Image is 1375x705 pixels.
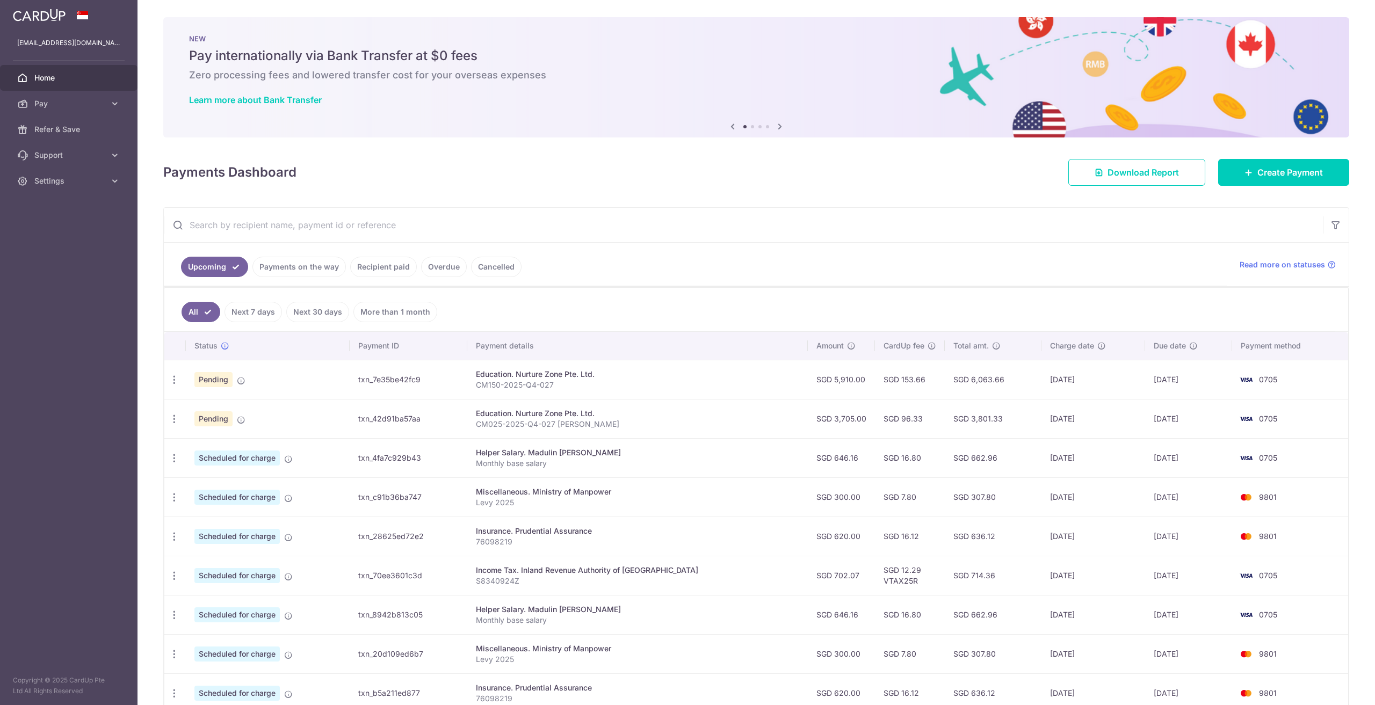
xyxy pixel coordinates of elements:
[1145,595,1232,634] td: [DATE]
[353,302,437,322] a: More than 1 month
[1145,556,1232,595] td: [DATE]
[476,643,799,654] div: Miscellaneous. Ministry of Manpower
[1041,556,1145,595] td: [DATE]
[182,302,220,322] a: All
[194,607,280,622] span: Scheduled for charge
[945,438,1041,477] td: SGD 662.96
[1235,569,1257,582] img: Bank Card
[194,646,280,662] span: Scheduled for charge
[875,438,945,477] td: SGD 16.80
[1240,259,1336,270] a: Read more on statuses
[1145,438,1232,477] td: [DATE]
[875,477,945,517] td: SGD 7.80
[476,447,799,458] div: Helper Salary. Madulin [PERSON_NAME]
[875,595,945,634] td: SGD 16.80
[34,124,105,135] span: Refer & Save
[1041,438,1145,477] td: [DATE]
[252,257,346,277] a: Payments on the way
[808,399,875,438] td: SGD 3,705.00
[476,654,799,665] p: Levy 2025
[1259,414,1277,423] span: 0705
[476,497,799,508] p: Levy 2025
[1235,687,1257,700] img: Bank Card
[1154,340,1186,351] span: Due date
[34,98,105,109] span: Pay
[1145,477,1232,517] td: [DATE]
[476,419,799,430] p: CM025-2025-Q4-027 [PERSON_NAME]
[1257,166,1323,179] span: Create Payment
[1235,530,1257,543] img: Bank Card
[471,257,522,277] a: Cancelled
[1240,259,1325,270] span: Read more on statuses
[476,380,799,390] p: CM150-2025-Q4-027
[1235,648,1257,660] img: Bank Card
[1235,452,1257,464] img: Bank Card
[945,595,1041,634] td: SGD 662.96
[350,332,467,360] th: Payment ID
[808,477,875,517] td: SGD 300.00
[1259,492,1277,502] span: 9801
[476,408,799,419] div: Education. Nurture Zone Pte. Ltd.
[476,693,799,704] p: 76098219
[164,208,1323,242] input: Search by recipient name, payment id or reference
[13,9,66,21] img: CardUp
[350,399,467,438] td: txn_42d91ba57aa
[953,340,989,351] span: Total amt.
[34,176,105,186] span: Settings
[476,486,799,497] div: Miscellaneous. Ministry of Manpower
[884,340,924,351] span: CardUp fee
[1050,340,1094,351] span: Charge date
[476,682,799,693] div: Insurance. Prudential Assurance
[350,595,467,634] td: txn_8942b813c05
[194,686,280,701] span: Scheduled for charge
[808,595,875,634] td: SGD 646.16
[189,69,1323,82] h6: Zero processing fees and lowered transfer cost for your overseas expenses
[875,634,945,673] td: SGD 7.80
[476,576,799,586] p: S8340924Z
[808,438,875,477] td: SGD 646.16
[476,526,799,536] div: Insurance. Prudential Assurance
[1041,360,1145,399] td: [DATE]
[1041,399,1145,438] td: [DATE]
[945,399,1041,438] td: SGD 3,801.33
[34,150,105,161] span: Support
[350,634,467,673] td: txn_20d109ed6b7
[945,477,1041,517] td: SGD 307.80
[350,556,467,595] td: txn_70ee3601c3d
[1259,532,1277,541] span: 9801
[1235,608,1257,621] img: Bank Card
[1259,649,1277,658] span: 9801
[945,517,1041,556] td: SGD 636.12
[163,163,296,182] h4: Payments Dashboard
[350,517,467,556] td: txn_28625ed72e2
[1108,166,1179,179] span: Download Report
[189,34,1323,43] p: NEW
[875,399,945,438] td: SGD 96.33
[194,568,280,583] span: Scheduled for charge
[945,360,1041,399] td: SGD 6,063.66
[1041,517,1145,556] td: [DATE]
[476,536,799,547] p: 76098219
[1145,517,1232,556] td: [DATE]
[225,302,282,322] a: Next 7 days
[1259,688,1277,697] span: 9801
[1041,595,1145,634] td: [DATE]
[1235,491,1257,504] img: Bank Card
[194,372,233,387] span: Pending
[476,615,799,626] p: Monthly base salary
[945,556,1041,595] td: SGD 714.36
[1259,453,1277,462] span: 0705
[286,302,349,322] a: Next 30 days
[808,360,875,399] td: SGD 5,910.00
[194,490,280,505] span: Scheduled for charge
[34,72,105,83] span: Home
[1235,412,1257,425] img: Bank Card
[350,360,467,399] td: txn_7e35be42fc9
[1259,610,1277,619] span: 0705
[1232,332,1348,360] th: Payment method
[163,17,1349,137] img: Bank transfer banner
[1259,571,1277,580] span: 0705
[816,340,844,351] span: Amount
[181,257,248,277] a: Upcoming
[1145,360,1232,399] td: [DATE]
